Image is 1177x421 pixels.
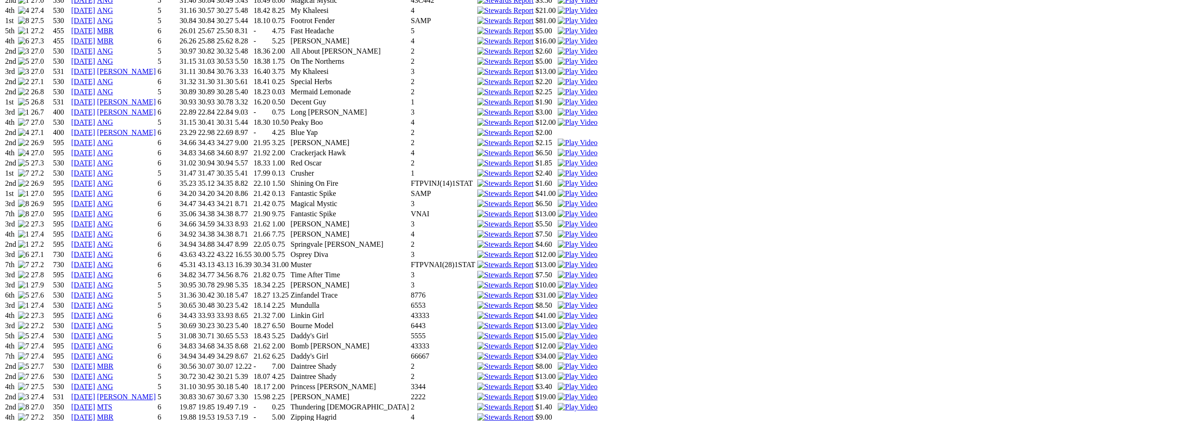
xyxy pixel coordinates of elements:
[216,16,234,25] td: 30.27
[477,403,534,411] img: Stewards Report
[157,26,179,36] td: 6
[18,220,29,228] img: 2
[18,240,29,249] img: 1
[18,291,29,299] img: 5
[71,403,95,411] a: [DATE]
[18,139,29,147] img: 2
[97,261,113,268] a: ANG
[477,78,534,86] img: Stewards Report
[410,16,475,25] td: SAMP
[71,230,95,238] a: [DATE]
[97,291,113,299] a: ANG
[558,169,598,177] img: Play Video
[558,179,598,188] img: Play Video
[234,16,252,25] td: 5.44
[53,16,70,25] td: 530
[558,88,598,96] img: Play Video
[477,27,534,35] img: Stewards Report
[477,291,534,299] img: Stewards Report
[97,149,113,157] a: ANG
[558,393,598,401] img: Play Video
[18,78,29,86] img: 2
[477,383,534,391] img: Stewards Report
[71,240,95,248] a: [DATE]
[97,17,113,24] a: ANG
[234,26,252,36] td: 8.31
[558,322,598,330] img: Play Video
[18,311,29,320] img: 2
[558,281,598,289] a: View replay
[71,118,95,126] a: [DATE]
[558,261,598,269] img: Play Video
[558,250,598,258] a: View replay
[253,16,271,25] td: 18.10
[558,149,598,157] a: View replay
[18,383,29,391] img: 7
[558,311,598,320] img: Play Video
[410,6,475,15] td: 4
[18,332,29,340] img: 5
[197,16,215,25] td: 30.84
[477,210,534,218] img: Stewards Report
[290,26,409,36] td: Fast Headache
[18,67,29,76] img: 3
[558,118,598,126] a: View replay
[71,108,95,116] a: [DATE]
[271,26,289,36] td: 4.75
[18,118,29,127] img: 7
[179,16,197,25] td: 30.84
[18,301,29,310] img: 1
[97,362,114,370] a: MBR
[18,230,29,238] img: 1
[477,271,534,279] img: Stewards Report
[97,108,156,116] a: [PERSON_NAME]
[71,281,95,289] a: [DATE]
[18,403,29,411] img: 8
[477,159,534,167] img: Stewards Report
[477,179,534,188] img: Stewards Report
[71,220,95,228] a: [DATE]
[18,261,29,269] img: 7
[558,403,598,411] a: View replay
[558,372,598,381] img: Play Video
[71,6,95,14] a: [DATE]
[558,169,598,177] a: View replay
[97,301,113,309] a: ANG
[558,362,598,370] a: View replay
[558,37,598,45] img: Play Video
[558,189,598,198] img: Play Video
[97,271,113,279] a: ANG
[97,67,156,75] a: [PERSON_NAME]
[71,189,95,197] a: [DATE]
[216,6,234,15] td: 30.27
[31,6,52,15] td: 27.4
[558,17,598,24] a: View replay
[477,57,534,66] img: Stewards Report
[477,128,534,137] img: Stewards Report
[477,281,534,289] img: Stewards Report
[71,342,95,350] a: [DATE]
[71,210,95,218] a: [DATE]
[97,169,113,177] a: ANG
[18,88,29,96] img: 2
[71,179,95,187] a: [DATE]
[558,352,598,360] img: Play Video
[71,352,95,360] a: [DATE]
[558,230,598,238] a: View replay
[477,301,534,310] img: Stewards Report
[558,149,598,157] img: Play Video
[558,291,598,299] img: Play Video
[558,383,598,390] a: View replay
[558,301,598,310] img: Play Video
[558,220,598,228] a: View replay
[18,189,29,198] img: 1
[97,352,113,360] a: ANG
[558,393,598,401] a: View replay
[18,47,29,55] img: 3
[71,37,95,45] a: [DATE]
[558,78,598,85] a: View replay
[71,169,95,177] a: [DATE]
[558,210,598,218] img: Play Video
[97,393,156,401] a: [PERSON_NAME]
[18,6,29,15] img: 4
